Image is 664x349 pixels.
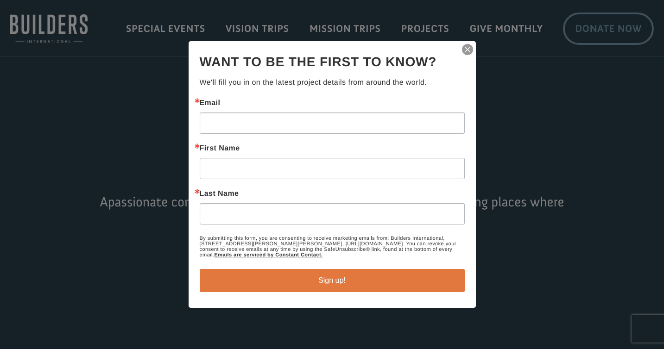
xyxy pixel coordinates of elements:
label: First Name [200,145,465,152]
label: Last Name [200,190,465,198]
p: We'll fill you in on the latest project details from around the world. [200,77,465,88]
img: ctct-close-x.svg [461,43,474,56]
a: Emails are serviced by Constant Contact. [214,252,323,258]
strong: [GEOGRAPHIC_DATA] [22,28,78,35]
span: [GEOGRAPHIC_DATA] , [GEOGRAPHIC_DATA] [25,37,127,44]
div: to [17,29,127,35]
img: US.png [17,37,23,44]
div: [PERSON_NAME] donated $50 [17,9,127,28]
button: Sign up! [200,269,465,292]
h2: Want to be the first to know? [200,52,465,72]
p: By submitting this form, you are consenting to receive marketing emails from: Builders Internatio... [200,236,465,258]
button: Donate [131,19,172,35]
img: emoji partyFace [17,19,24,27]
label: Email [200,100,465,107]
